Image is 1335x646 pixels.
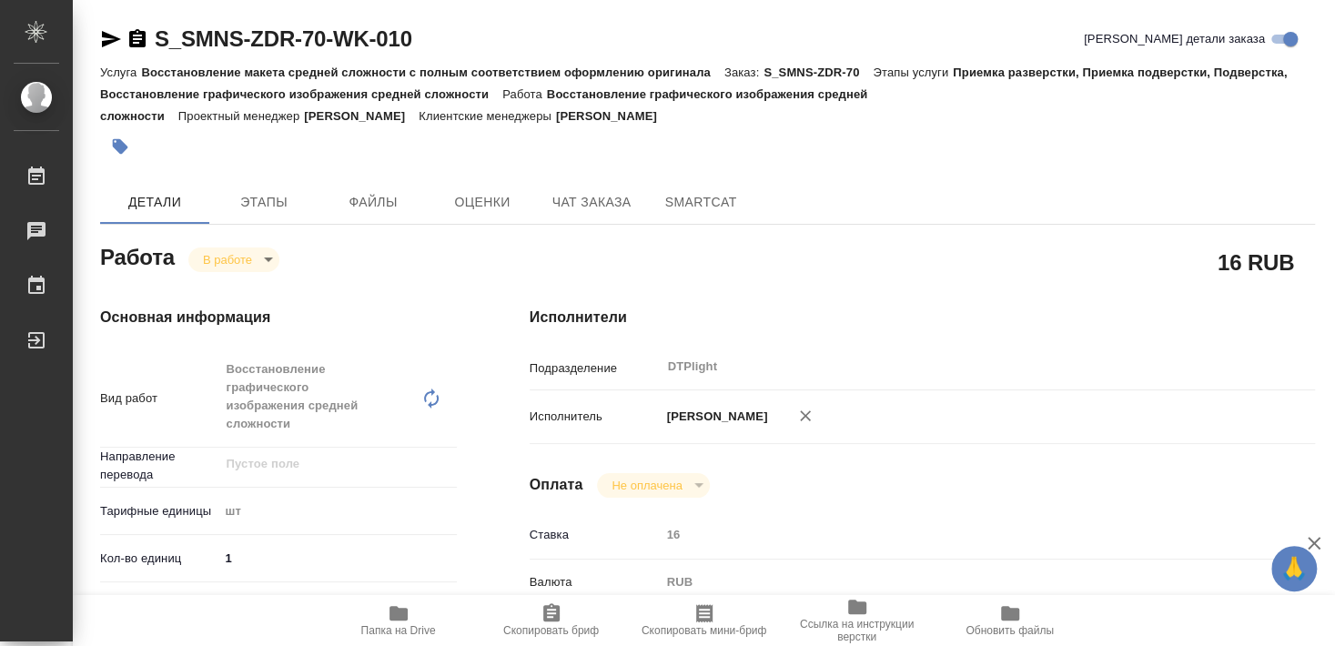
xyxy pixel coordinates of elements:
span: Детали [111,191,198,214]
span: Файлы [329,191,417,214]
p: S_SMNS-ZDR-70 [764,66,873,79]
p: Ставка [530,526,661,544]
input: ✎ Введи что-нибудь [219,545,457,571]
div: В работе [597,473,709,498]
div: Пустое поле [219,590,457,621]
h2: Работа [100,239,175,272]
span: Скопировать мини-бриф [642,624,766,637]
span: Папка на Drive [361,624,436,637]
span: SmartCat [657,191,744,214]
span: 🙏 [1279,550,1310,588]
span: [PERSON_NAME] детали заказа [1084,30,1265,48]
p: Восстановление макета средней сложности с полным соответствием оформлению оригинала [141,66,723,79]
button: 🙏 [1271,546,1317,591]
p: Услуга [100,66,141,79]
p: Вид работ [100,389,219,408]
p: Тарифные единицы [100,502,219,520]
button: Скопировать ссылку для ЯМессенджера [100,28,122,50]
p: Клиентские менеджеры [419,109,556,123]
p: Подразделение [530,359,661,378]
p: Проектный менеджер [178,109,304,123]
div: В работе [188,247,279,272]
p: Работа [502,87,547,101]
button: Обновить файлы [934,595,1087,646]
h4: Исполнители [530,307,1315,328]
p: Кол-во единиц [100,550,219,568]
p: Исполнитель [530,408,661,426]
a: S_SMNS-ZDR-70-WK-010 [155,26,412,51]
p: Этапы услуги [873,66,953,79]
span: Этапы [220,191,308,214]
p: Заказ: [724,66,764,79]
input: Пустое поле [225,453,414,475]
h4: Оплата [530,474,583,496]
span: Ссылка на инструкции верстки [792,618,923,643]
p: [PERSON_NAME] [661,408,768,426]
button: Скопировать бриф [475,595,628,646]
button: Скопировать мини-бриф [628,595,781,646]
span: Обновить файлы [966,624,1054,637]
button: Добавить тэг [100,126,140,167]
p: Направление перевода [100,448,219,484]
h2: 16 RUB [1218,247,1294,278]
span: Оценки [439,191,526,214]
input: Пустое поле [661,521,1249,548]
button: Не оплачена [606,478,687,493]
span: Чат заказа [548,191,635,214]
p: [PERSON_NAME] [556,109,671,123]
button: В работе [197,252,258,267]
p: Валюта [530,573,661,591]
span: Скопировать бриф [503,624,599,637]
div: RUB [661,567,1249,598]
div: шт [219,496,457,527]
button: Ссылка на инструкции верстки [781,595,934,646]
h4: Основная информация [100,307,457,328]
button: Удалить исполнителя [785,396,825,436]
button: Папка на Drive [322,595,475,646]
button: Скопировать ссылку [126,28,148,50]
p: [PERSON_NAME] [304,109,419,123]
